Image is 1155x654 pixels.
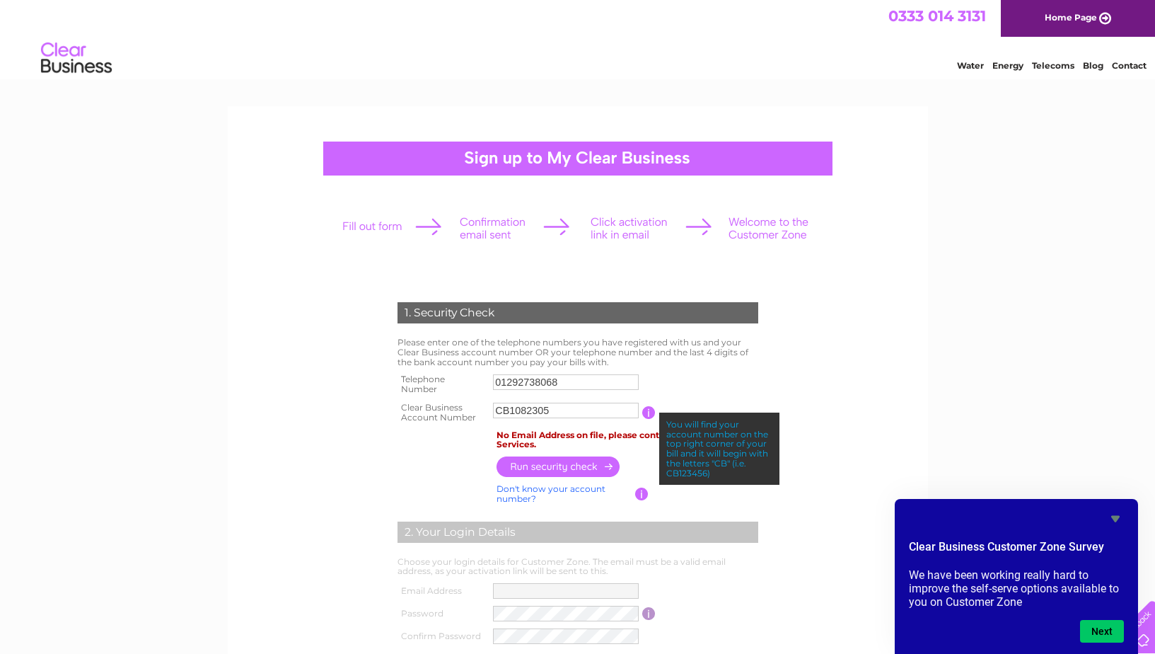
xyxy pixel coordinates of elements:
[394,553,762,580] td: Choose your login details for Customer Zone. The email must be a valid email address, as your act...
[659,413,779,486] div: You will find your account number on the top right corner of your bill and it will begin with the...
[394,398,490,427] th: Clear Business Account Number
[909,568,1124,609] p: We have been working really hard to improve the self-serve options available to you on Customer Zone
[642,406,656,419] input: Information
[244,8,912,69] div: Clear Business is a trading name of Verastar Limited (registered in [GEOGRAPHIC_DATA] No. 3667643...
[909,539,1124,563] h2: Clear Business Customer Zone Survey
[1107,510,1124,527] button: Hide survey
[40,37,112,80] img: logo.png
[1112,60,1147,71] a: Contact
[957,60,984,71] a: Water
[497,483,605,504] a: Don't know your account number?
[394,334,762,370] td: Please enter one of the telephone numbers you have registered with us and your Clear Business acc...
[1083,60,1103,71] a: Blog
[909,510,1124,643] div: Clear Business Customer Zone Survey
[1032,60,1074,71] a: Telecoms
[394,370,490,398] th: Telephone Number
[394,602,490,625] th: Password
[642,607,656,620] input: Information
[635,488,649,500] input: Information
[888,7,986,25] a: 0333 014 3131
[397,302,758,323] div: 1. Security Check
[992,60,1023,71] a: Energy
[394,580,490,602] th: Email Address
[493,427,762,454] td: No Email Address on file, please contact Customer Services.
[394,625,490,648] th: Confirm Password
[1080,620,1124,643] button: Next question
[397,522,758,543] div: 2. Your Login Details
